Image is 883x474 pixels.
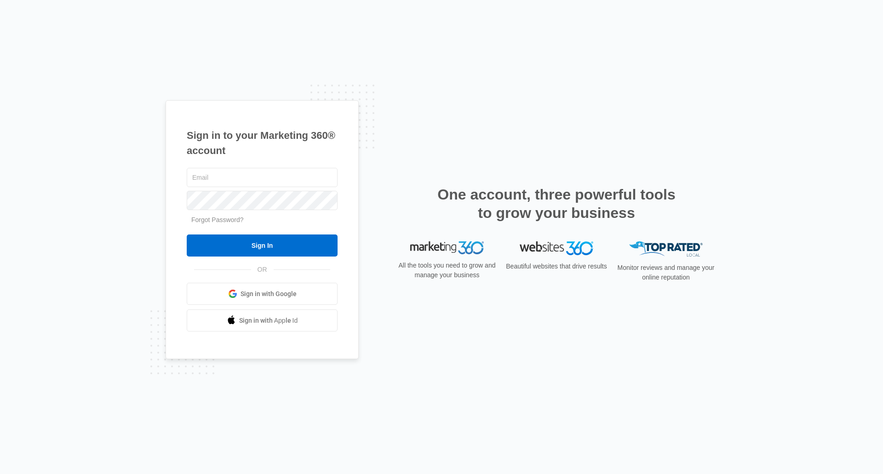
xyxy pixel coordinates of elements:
img: Marketing 360 [410,241,484,254]
p: Beautiful websites that drive results [505,262,608,271]
h2: One account, three powerful tools to grow your business [435,185,678,222]
img: Top Rated Local [629,241,703,257]
a: Sign in with Apple Id [187,309,338,331]
span: Sign in with Apple Id [239,316,298,326]
span: OR [251,265,274,274]
h1: Sign in to your Marketing 360® account [187,128,338,158]
input: Sign In [187,234,338,257]
p: Monitor reviews and manage your online reputation [614,263,717,282]
input: Email [187,168,338,187]
a: Forgot Password? [191,216,244,223]
p: All the tools you need to grow and manage your business [396,261,499,280]
span: Sign in with Google [241,289,297,299]
a: Sign in with Google [187,283,338,305]
img: Websites 360 [520,241,593,255]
